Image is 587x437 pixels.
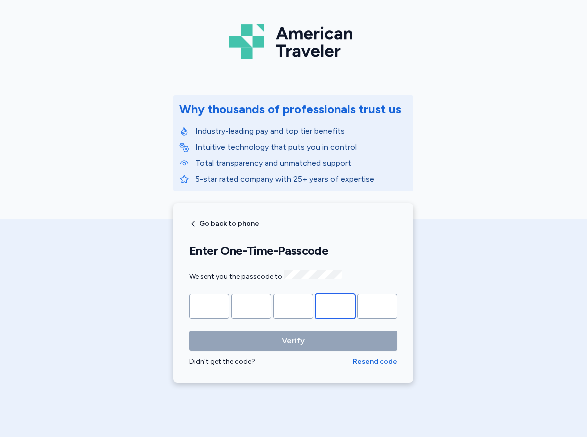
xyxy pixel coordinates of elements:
[179,101,401,117] div: Why thousands of professionals trust us
[189,357,353,367] div: Didn't get the code?
[189,220,259,228] button: Go back to phone
[231,294,271,319] input: Please enter OTP character 2
[195,141,407,153] p: Intuitive technology that puts you in control
[189,243,397,258] h1: Enter One-Time-Passcode
[357,294,397,319] input: Please enter OTP character 5
[199,220,259,227] span: Go back to phone
[282,335,305,347] span: Verify
[195,157,407,169] p: Total transparency and unmatched support
[189,272,342,281] span: We sent you the passcode to
[195,173,407,185] p: 5-star rated company with 25+ years of expertise
[189,294,229,319] input: Please enter OTP character 1
[273,294,313,319] input: Please enter OTP character 3
[315,294,355,319] input: Please enter OTP character 4
[353,357,397,367] button: Resend code
[189,331,397,351] button: Verify
[229,20,357,63] img: Logo
[195,125,407,137] p: Industry-leading pay and top tier benefits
